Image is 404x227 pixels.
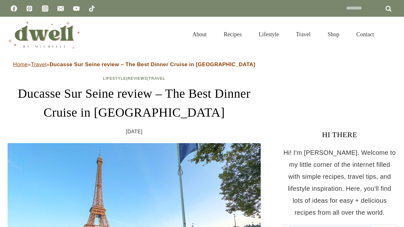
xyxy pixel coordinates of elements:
[126,127,143,137] time: [DATE]
[103,76,165,81] span: | |
[8,2,20,15] a: Facebook
[283,129,396,140] h3: HI THERE
[8,84,261,122] h1: Ducasse Sur Seine review – The Best Dinner Cruise in [GEOGRAPHIC_DATA]
[283,147,396,218] p: Hi! I'm [PERSON_NAME]. Welcome to my little corner of the internet filled with simple recipes, tr...
[128,76,147,81] a: Reviews
[348,23,383,45] a: Contact
[319,23,348,45] a: Shop
[184,23,383,45] nav: Primary Navigation
[149,76,165,81] a: Travel
[184,23,215,45] a: About
[250,23,288,45] a: Lifestyle
[31,61,46,67] a: Travel
[103,76,126,81] a: Lifestyle
[86,2,98,15] a: TikTok
[13,61,28,67] a: Home
[50,61,255,67] strong: Ducasse Sur Seine review – The Best Dinner Cruise in [GEOGRAPHIC_DATA]
[288,23,319,45] a: Travel
[23,2,36,15] a: Pinterest
[70,2,83,15] a: YouTube
[8,20,80,49] img: DWELL by michelle
[215,23,250,45] a: Recipes
[13,61,255,67] span: » »
[386,29,396,40] button: View Search Form
[39,2,51,15] a: Instagram
[54,2,67,15] a: Email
